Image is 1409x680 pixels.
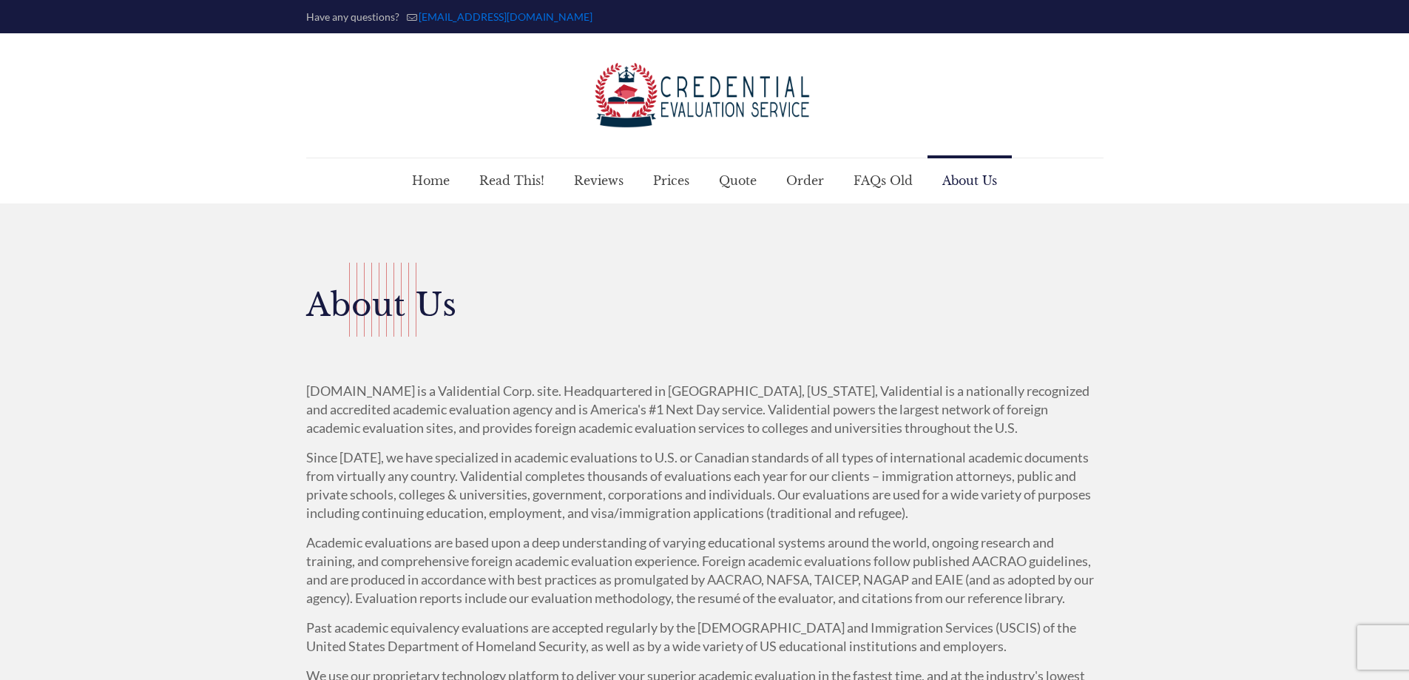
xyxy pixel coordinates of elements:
nav: Main menu [397,158,1012,203]
a: Quote [704,158,771,203]
p: Academic evaluations are based upon a deep understanding of varying educational systems around th... [306,533,1104,607]
p: [DOMAIN_NAME] is a Validential Corp. site. Headquartered in [GEOGRAPHIC_DATA], [US_STATE], Valide... [306,382,1104,437]
a: Order [771,158,839,203]
p: Past academic equivalency evaluations are accepted regularly by the [DEMOGRAPHIC_DATA] and Immigr... [306,619,1104,656]
a: Prices [638,158,704,203]
h2: About Us [306,285,1104,325]
a: FAQs Old [839,158,927,203]
a: Credential Evaluation Service [594,33,816,158]
a: Reviews [559,158,638,203]
a: Home [397,158,464,203]
img: logo-color [594,63,816,128]
p: Since [DATE], we have specialized in academic evaluations to U.S. or Canadian standards of all ty... [306,448,1104,522]
a: mail [419,10,592,23]
a: Read This! [464,158,559,203]
a: About Us [927,158,1012,203]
